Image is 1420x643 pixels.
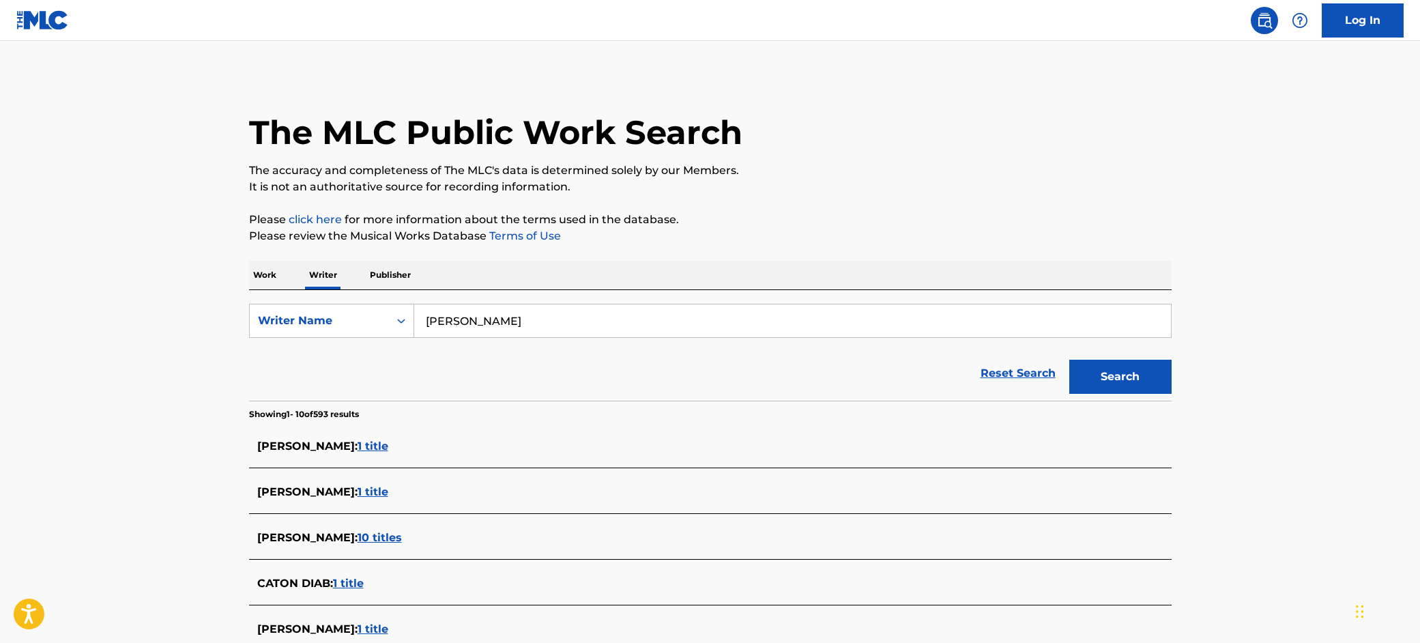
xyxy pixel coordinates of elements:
div: Help [1286,7,1314,34]
span: 1 title [333,577,364,590]
button: Search [1069,360,1172,394]
img: help [1292,12,1308,29]
img: MLC Logo [16,10,69,30]
span: [PERSON_NAME] : [257,440,358,453]
span: CATON DIAB : [257,577,333,590]
p: Please for more information about the terms used in the database. [249,212,1172,228]
div: Writer Name [258,313,381,329]
a: Terms of Use [487,229,561,242]
p: Showing 1 - 10 of 593 results [249,408,359,420]
a: click here [289,213,342,226]
span: [PERSON_NAME] : [257,623,358,635]
a: Log In [1322,3,1404,38]
p: Publisher [366,261,415,289]
p: Please review the Musical Works Database [249,228,1172,244]
span: [PERSON_NAME] : [257,485,358,498]
a: Public Search [1251,7,1278,34]
span: 1 title [358,440,388,453]
h1: The MLC Public Work Search [249,112,742,153]
span: [PERSON_NAME] : [257,531,358,544]
iframe: Chat Widget [1352,577,1420,643]
p: The accuracy and completeness of The MLC's data is determined solely by our Members. [249,162,1172,179]
div: Drag [1356,591,1364,632]
form: Search Form [249,304,1172,401]
p: Work [249,261,280,289]
span: 1 title [358,623,388,635]
p: It is not an authoritative source for recording information. [249,179,1172,195]
a: Reset Search [974,358,1062,388]
span: 1 title [358,485,388,498]
p: Writer [305,261,341,289]
img: search [1256,12,1273,29]
span: 10 titles [358,531,402,544]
